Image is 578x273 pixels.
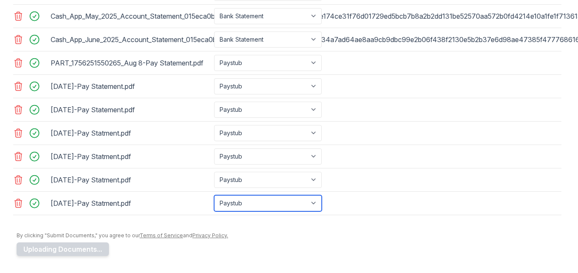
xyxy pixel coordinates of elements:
div: [DATE]-Pay Statment.pdf [51,173,211,187]
div: [DATE]-Pay Statment.pdf [51,150,211,163]
div: Cash_App_June_2025_Account_Statement_015eca0bd35d0aa6904f68f8309997653534a7ad64ae8aa9cb9dbc99e2b0... [51,33,211,46]
div: [DATE]-Pay Statement.pdf [51,103,211,117]
div: By clicking "Submit Documents," you agree to our and [17,232,561,239]
a: Terms of Service [140,232,183,239]
div: [DATE]-Pay Statment.pdf [51,196,211,210]
a: Privacy Policy. [192,232,228,239]
div: Cash_App_May_2025_Account_Statement_015eca0bd39ed002390311d4b1416a2268fe174ce31f76d01729ed5bcb7b8... [51,9,211,23]
div: [DATE]-Pay Statement.pdf [51,80,211,93]
div: [DATE]-Pay Statment.pdf [51,126,211,140]
div: PART_1756251550265_Aug 8-Pay Statement.pdf [51,56,211,70]
button: Uploading Documents... [17,242,109,256]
